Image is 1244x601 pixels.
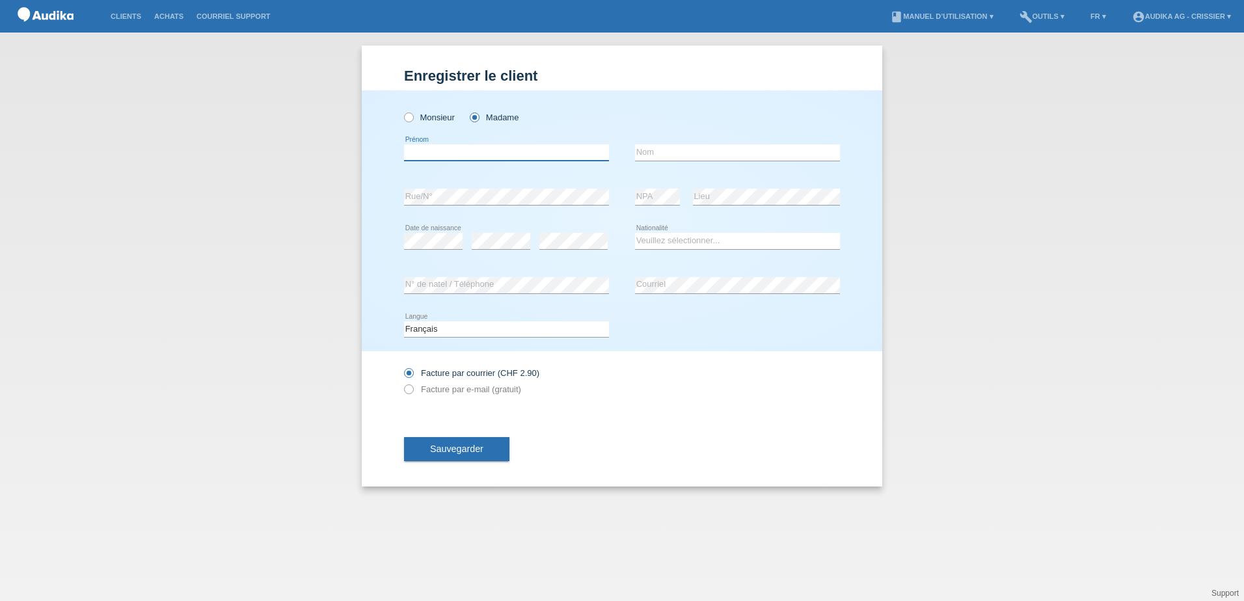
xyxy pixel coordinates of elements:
[104,12,148,20] a: Clients
[430,444,483,454] span: Sauvegarder
[470,113,478,121] input: Madame
[404,68,840,84] h1: Enregistrer le client
[890,10,903,23] i: book
[884,12,999,20] a: bookManuel d’utilisation ▾
[404,368,412,384] input: Facture par courrier (CHF 2.90)
[1084,12,1113,20] a: FR ▾
[404,113,412,121] input: Monsieur
[470,113,519,122] label: Madame
[404,384,412,401] input: Facture par e-mail (gratuit)
[1013,12,1071,20] a: buildOutils ▾
[404,113,455,122] label: Monsieur
[1020,10,1033,23] i: build
[1126,12,1237,20] a: account_circleAudika AG - Crissier ▾
[404,437,509,462] button: Sauvegarder
[148,12,190,20] a: Achats
[190,12,277,20] a: Courriel Support
[1211,589,1239,598] a: Support
[404,368,539,378] label: Facture par courrier (CHF 2.90)
[13,25,78,35] a: POS — MF Group
[404,384,521,394] label: Facture par e-mail (gratuit)
[1132,10,1145,23] i: account_circle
